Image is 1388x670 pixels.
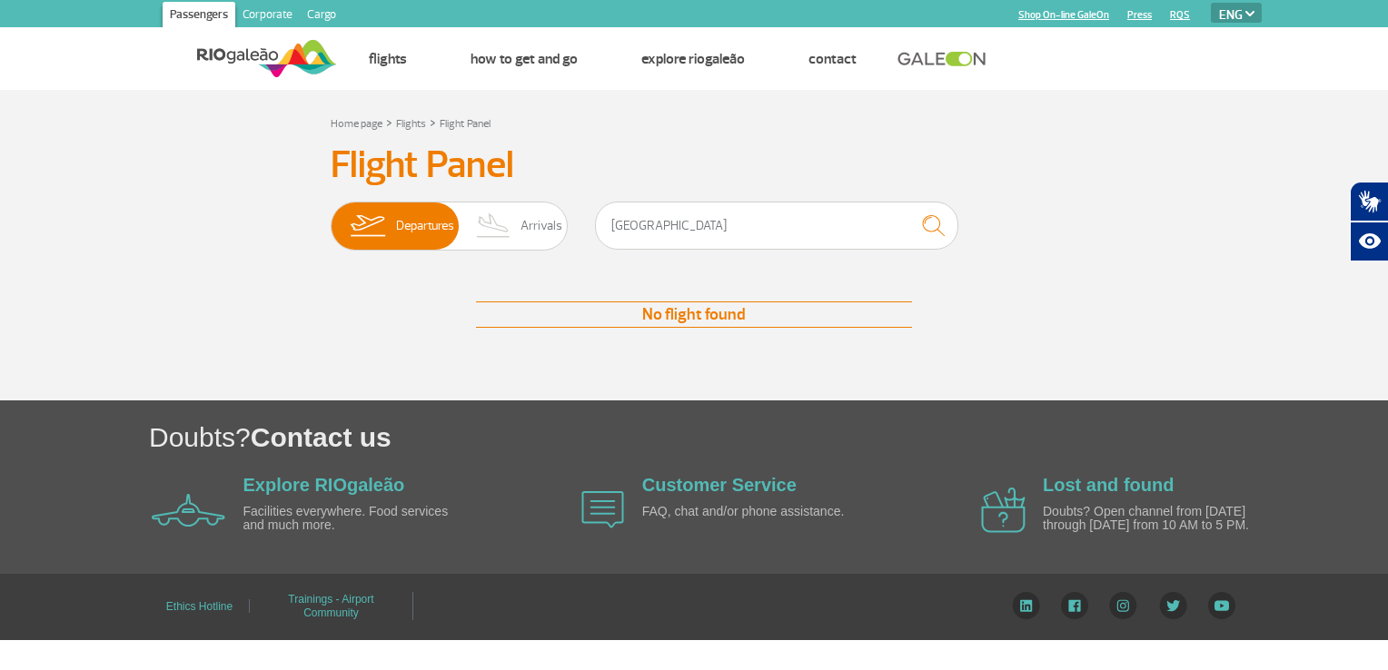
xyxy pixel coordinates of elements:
span: Contact us [251,422,392,452]
a: Customer Service [642,475,797,495]
a: Flights [396,117,426,131]
a: Shop On-line GaleOn [1018,9,1109,21]
button: Abrir tradutor de língua de sinais. [1350,182,1388,222]
img: Facebook [1061,592,1088,619]
input: Flight, city or airline [595,202,958,250]
a: Cargo [300,2,343,31]
button: Abrir recursos assistivos. [1350,222,1388,261]
a: Flight Panel [440,117,491,131]
img: Twitter [1159,592,1187,619]
a: Passengers [163,2,235,31]
img: Instagram [1109,592,1137,619]
a: Ethics Hotline [166,594,233,619]
a: Home page [331,117,382,131]
a: > [386,112,392,133]
img: YouTube [1208,592,1235,619]
p: Doubts? Open channel from [DATE] through [DATE] from 10 AM to 5 PM. [1043,505,1252,533]
a: How to get and go [471,50,578,68]
a: Explore RIOgaleão [243,475,405,495]
a: Explore RIOgaleão [641,50,745,68]
a: Lost and found [1043,475,1174,495]
span: Departures [396,202,454,250]
div: No flight found [476,301,912,328]
img: airplane icon [581,491,624,528]
a: Trainings - Airport Community [288,586,373,626]
img: airplane icon [981,488,1026,533]
h1: Doubts? [149,419,1388,456]
a: Contact [808,50,857,68]
p: Facilities everywhere. Food services and much more. [243,505,452,533]
a: > [430,112,436,133]
img: airplane icon [152,494,225,527]
img: slider-desembarque [467,202,520,250]
a: Corporate [235,2,300,31]
img: slider-embarque [339,202,396,250]
h3: Flight Panel [331,143,1057,188]
img: LinkedIn [1012,592,1040,619]
a: Press [1127,9,1152,21]
a: Flights [369,50,407,68]
div: Plugin de acessibilidade da Hand Talk. [1350,182,1388,261]
span: Arrivals [520,202,562,250]
p: FAQ, chat and/or phone assistance. [642,505,851,518]
a: RQS [1170,9,1190,21]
